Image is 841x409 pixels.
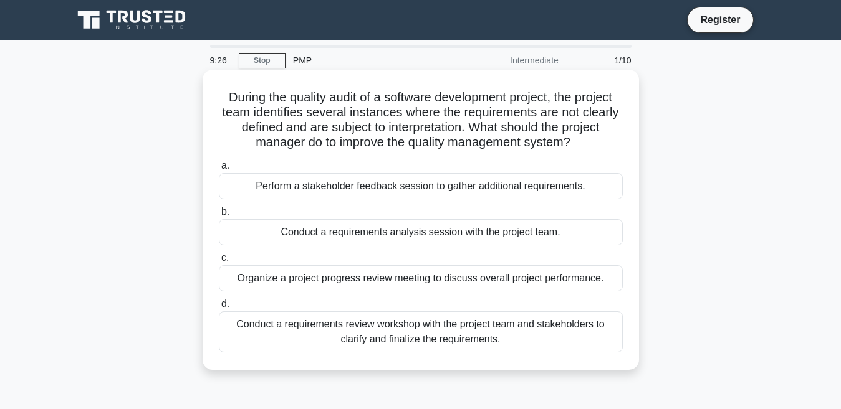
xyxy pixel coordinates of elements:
[221,252,229,263] span: c.
[219,173,623,199] div: Perform a stakeholder feedback session to gather additional requirements.
[286,48,457,73] div: PMP
[219,311,623,352] div: Conduct a requirements review workshop with the project team and stakeholders to clarify and fina...
[218,90,624,151] h5: During the quality audit of a software development project, the project team identifies several i...
[221,206,229,217] span: b.
[219,219,623,245] div: Conduct a requirements analysis session with the project team.
[221,298,229,309] span: d.
[221,160,229,171] span: a.
[693,12,747,27] a: Register
[239,53,286,68] a: Stop
[457,48,566,73] div: Intermediate
[219,265,623,291] div: Organize a project progress review meeting to discuss overall project performance.
[566,48,639,73] div: 1/10
[203,48,239,73] div: 9:26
